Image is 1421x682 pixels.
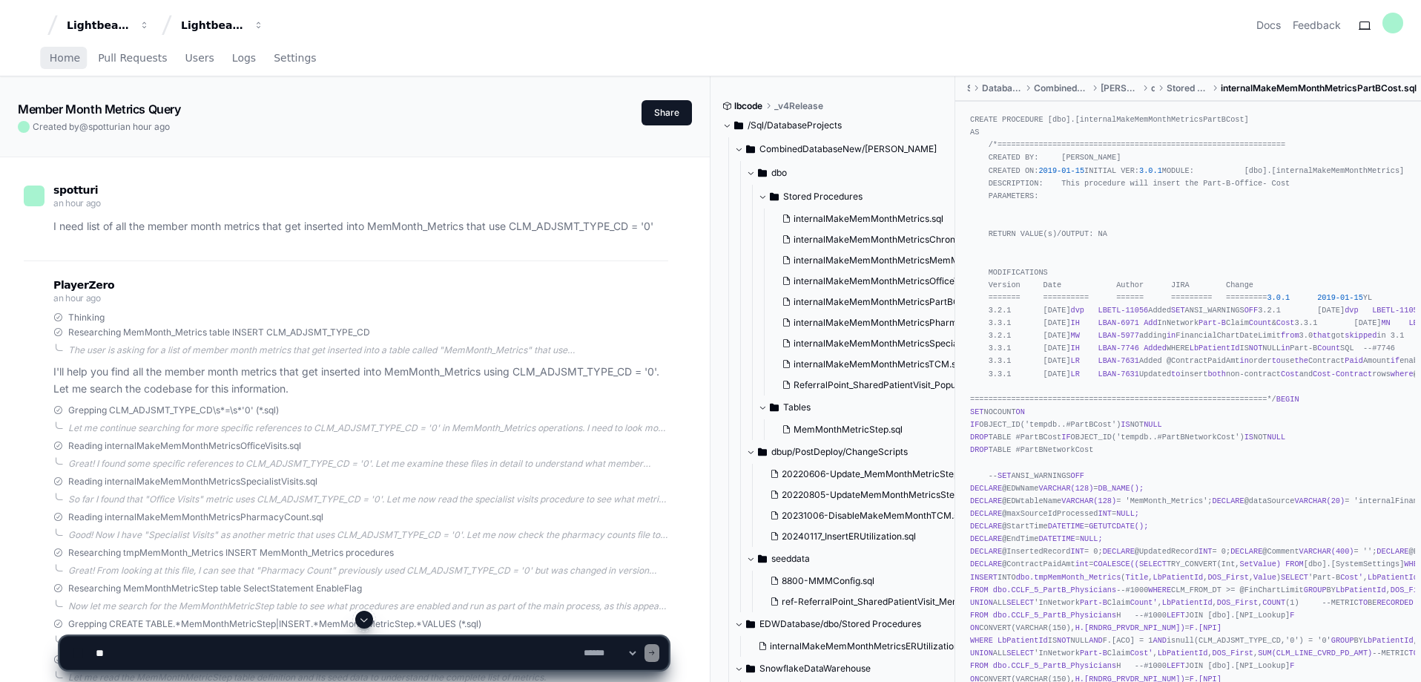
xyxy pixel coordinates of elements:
span: that [1313,331,1331,340]
p: I'll help you find all the member month metrics that get inserted into MemMonth_Metrics using CLM... [53,364,668,398]
span: SetValue) [1240,560,1281,568]
span: VARCHAR(400) [1299,547,1354,556]
span: Researching MemMonthMetricStep table SelectStatement EnableFlag [68,583,362,594]
button: dbup/PostDeploy/ChangeScripts [746,440,968,464]
span: IF [1061,433,1070,442]
span: _v4Release [774,100,823,112]
span: dbo [1151,82,1155,94]
span: GROUP [1304,586,1327,594]
span: LBAN-5977 [1098,331,1139,340]
span: SET [998,471,1011,480]
span: the [1294,356,1308,365]
button: Feedback [1293,18,1341,33]
span: -15 [1071,166,1084,175]
span: DECLARE [970,509,1002,518]
span: an hour ago [53,292,101,304]
button: dbo [746,161,968,185]
span: 2019 [1317,293,1336,302]
span: @ [79,121,88,132]
span: Reading internalMakeMemMonthMetricsOfficeVisits.sql [68,440,301,452]
svg: Directory [734,117,743,134]
span: -01 [1336,293,1349,302]
span: in [1167,331,1176,340]
svg: Directory [746,140,755,158]
span: INT [1199,547,1212,556]
span: Stored Procedures [1167,82,1209,94]
span: IS [1121,420,1130,429]
span: Cost-Contract [1313,370,1372,378]
button: internalMakeMemMonthMetricsChronicCondCounts.sql [776,229,983,250]
span: spotturi [53,184,98,196]
span: VARCHAR(128) [1038,484,1093,493]
span: -01 [1057,166,1070,175]
button: Stored Procedures [758,185,980,209]
span: CombinedDatabaseNew/[PERSON_NAME] [759,143,937,155]
button: internalMakeMemMonthMetricsMemMonth.sql [776,250,983,271]
div: Great! I found some specific references to CLM_ADJSMT_TYPE_CD = '0'. Let me examine these files i... [68,458,668,470]
span: TO [1359,598,1368,607]
span: ON [1016,407,1025,416]
span: Add [1144,318,1157,327]
span: 20231006-DisableMakeMemMonthTCM.sql [782,510,966,522]
span: Cost [1281,370,1299,378]
span: -15 [1349,293,1362,302]
span: internalMakeMemMonthMetricsTCM.sql [794,358,963,370]
span: in [1281,344,1290,353]
span: DECLARE [1213,496,1244,505]
span: DECLARE [1377,547,1408,556]
div: Now let me search for the MemMonthMetricStep table to see what procedures are enabled and run as ... [68,600,668,612]
span: internalMakeMemMonthMetricsPartBCost.sql [794,296,986,308]
div: So far I found that "Office Visits" metric uses CLM_ADJSMT_TYPE_CD = '0'. Let me now read the spe... [68,494,668,505]
span: DECLARE [970,522,1002,531]
span: DECLARE [970,484,1002,493]
button: ReferralPoint_SharedPatientVisit_Populate_FactClaimMetric.sql [776,375,983,396]
span: INT [1071,547,1084,556]
span: int [1075,560,1089,568]
a: Docs [1256,18,1281,33]
button: MemMonthMetricStep.sql [776,419,971,440]
span: Home [50,53,80,62]
span: 8800-MMMConfig.sql [782,575,874,587]
span: DECLARE [1103,547,1135,556]
span: ref-ReferralPoint_SharedPatientVisit_MemMonthMetricStep.sql [782,596,1048,608]
span: an hour ago [120,121,170,132]
button: /Sql/DatabaseProjects [722,114,944,137]
span: Title [1126,573,1149,582]
span: MW [1071,331,1080,340]
span: LBAN-7631 [1098,356,1139,365]
span: dbup/PostDeploy/ChangeScripts [771,446,908,458]
span: in [1239,356,1248,365]
span: LBAN-6971 [1098,318,1139,327]
span: Part-B [1080,598,1107,607]
span: ReferralPoint_SharedPatientVisit_Populate_FactClaimMetric.sql [794,379,1060,391]
span: dvp [1071,306,1084,315]
span: Value [1253,573,1276,582]
span: .1 [1281,293,1290,302]
button: internalMakeMemMonthMetricsPharmacyCount.sql [776,312,983,333]
p: I need list of all the member month metrics that get inserted into MemMonth_Metrics that use CLM_... [53,218,668,235]
span: INT [1098,509,1112,518]
button: 20231006-DisableMakeMemMonthTCM.sql [764,505,971,526]
span: CombinedDatabaseNew [1034,82,1089,94]
span: FROM [970,586,989,594]
span: Cost [1276,318,1295,327]
button: Share [642,100,692,125]
span: /Sql/DatabaseProjects [748,119,842,131]
span: COALESCE((SELECT [1093,560,1167,568]
span: internalMakeMemMonthMetricsSpecialistVisits.sql [794,338,1006,350]
span: Count [1249,318,1272,327]
button: 20220805-UpdateMemMonthMetricsStepTCMAWV_Insert.sql [764,485,971,505]
span: Grepping CLM_ADJSMT_TYPE_CD\s*=\s*'0' (*.sql) [68,404,279,416]
span: Reading internalMakeMemMonthMetricsSpecialistVisits.sql [68,476,317,488]
span: SELECT [1281,573,1308,582]
span: Researching MemMonth_Metrics table INSERT CLM_ADJSMT_TYPE_CD [68,327,370,338]
span: 20220805-UpdateMemMonthMetricsStepTCMAWV_Insert.sql [782,489,1041,501]
a: Users [185,42,214,76]
span: SELECT [1006,598,1034,607]
span: Logs [232,53,256,62]
span: to [1272,356,1281,365]
div: Great! From looking at this file, I can see that "Pharmacy Count" previously used CLM_ADJSMT_TYPE... [68,565,668,577]
span: DECLARE [970,560,1002,568]
span: DOS_First [1217,598,1258,607]
span: internalMakeMemMonthMetricsOfficeVisits.sql [794,275,990,287]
